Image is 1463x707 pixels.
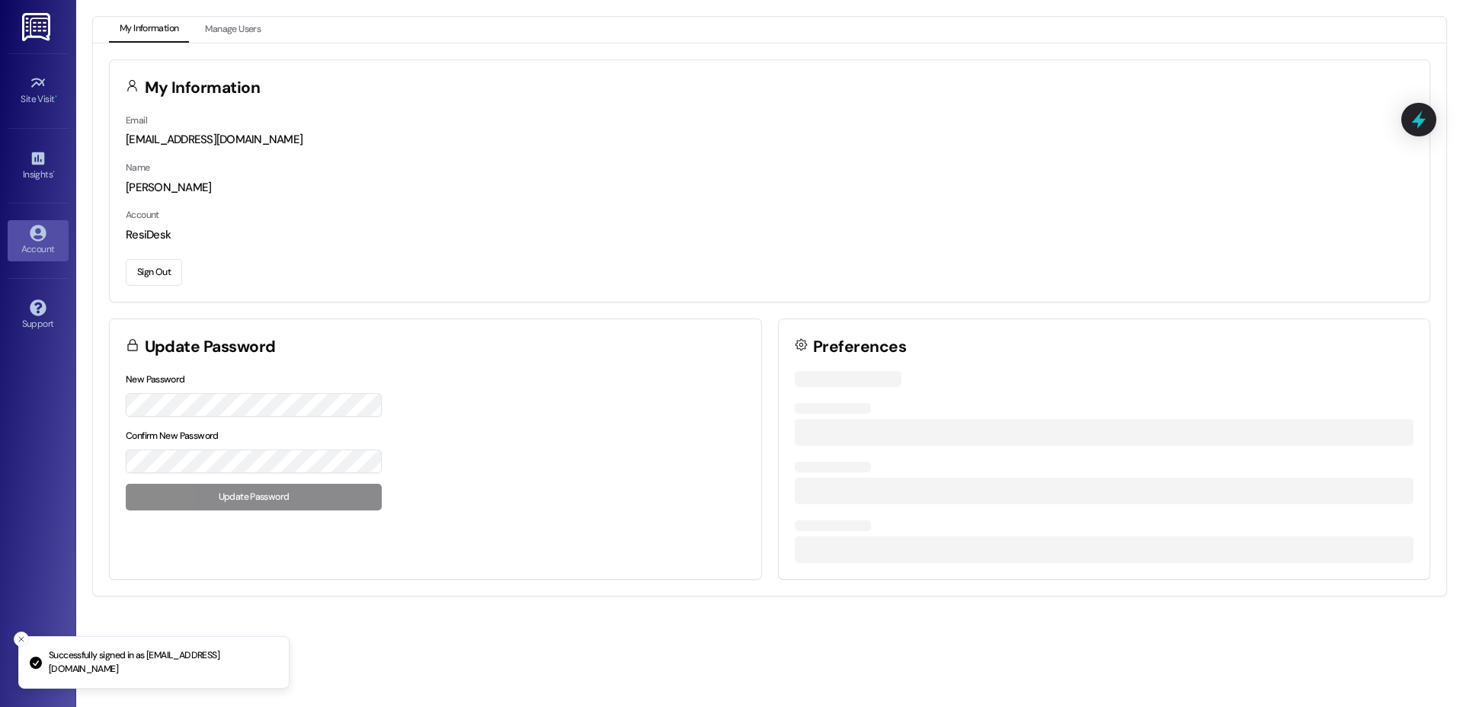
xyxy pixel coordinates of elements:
[126,430,219,442] label: Confirm New Password
[126,227,1413,243] div: ResiDesk
[126,180,1413,196] div: [PERSON_NAME]
[126,259,182,286] button: Sign Out
[53,167,55,178] span: •
[22,13,53,41] img: ResiDesk Logo
[126,373,185,385] label: New Password
[145,339,276,355] h3: Update Password
[8,70,69,111] a: Site Visit •
[8,295,69,336] a: Support
[194,17,271,43] button: Manage Users
[8,220,69,261] a: Account
[8,146,69,187] a: Insights •
[813,339,906,355] h3: Preferences
[14,632,29,647] button: Close toast
[126,114,147,126] label: Email
[145,80,261,96] h3: My Information
[49,649,277,676] p: Successfully signed in as [EMAIL_ADDRESS][DOMAIN_NAME]
[109,17,189,43] button: My Information
[126,132,1413,148] div: [EMAIL_ADDRESS][DOMAIN_NAME]
[126,162,150,174] label: Name
[55,91,57,102] span: •
[126,209,159,221] label: Account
